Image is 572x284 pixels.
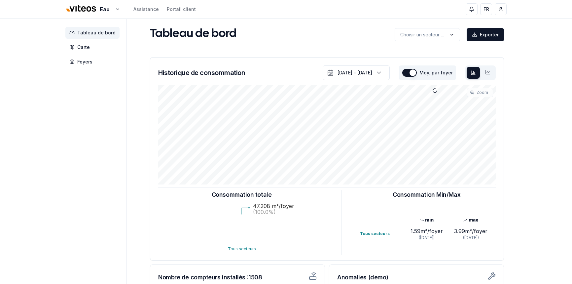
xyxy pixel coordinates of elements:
[100,5,110,13] span: Eau
[477,90,488,95] span: Zoom
[449,227,493,235] div: 3.99 m³/foyer
[158,68,245,77] h3: Historique de consommation
[77,59,92,65] span: Foyers
[338,69,372,76] div: [DATE] - [DATE]
[65,2,120,17] button: Eau
[480,3,492,15] button: FR
[395,28,460,41] button: label
[253,203,294,209] text: 47.208 m³/foyer
[65,56,122,68] a: Foyers
[253,209,276,215] text: (100.0%)
[393,190,460,199] h3: Consommation Min/Max
[483,6,489,13] span: FR
[65,41,122,53] a: Carte
[404,217,448,223] div: min
[323,65,390,80] button: [DATE] - [DATE]
[449,235,493,240] div: ([DATE])
[212,190,271,199] h3: Consommation totale
[65,1,97,17] img: Viteos - Eau Logo
[77,29,116,36] span: Tableau de bord
[337,273,496,282] h3: Anomalies (demo)
[167,6,196,13] a: Portail client
[65,27,122,39] a: Tableau de bord
[150,27,236,41] h1: Tableau de bord
[449,217,493,223] div: max
[467,28,504,41] button: Exporter
[77,44,90,51] span: Carte
[228,246,256,251] text: Tous secteurs
[419,70,453,75] label: Moy. par foyer
[360,231,404,236] div: Tous secteurs
[404,227,448,235] div: 1.59 m³/foyer
[404,235,448,240] div: ([DATE])
[400,31,444,38] p: Choisir un secteur ...
[133,6,159,13] a: Assistance
[158,273,275,282] h3: Nombre de compteurs installés : 1508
